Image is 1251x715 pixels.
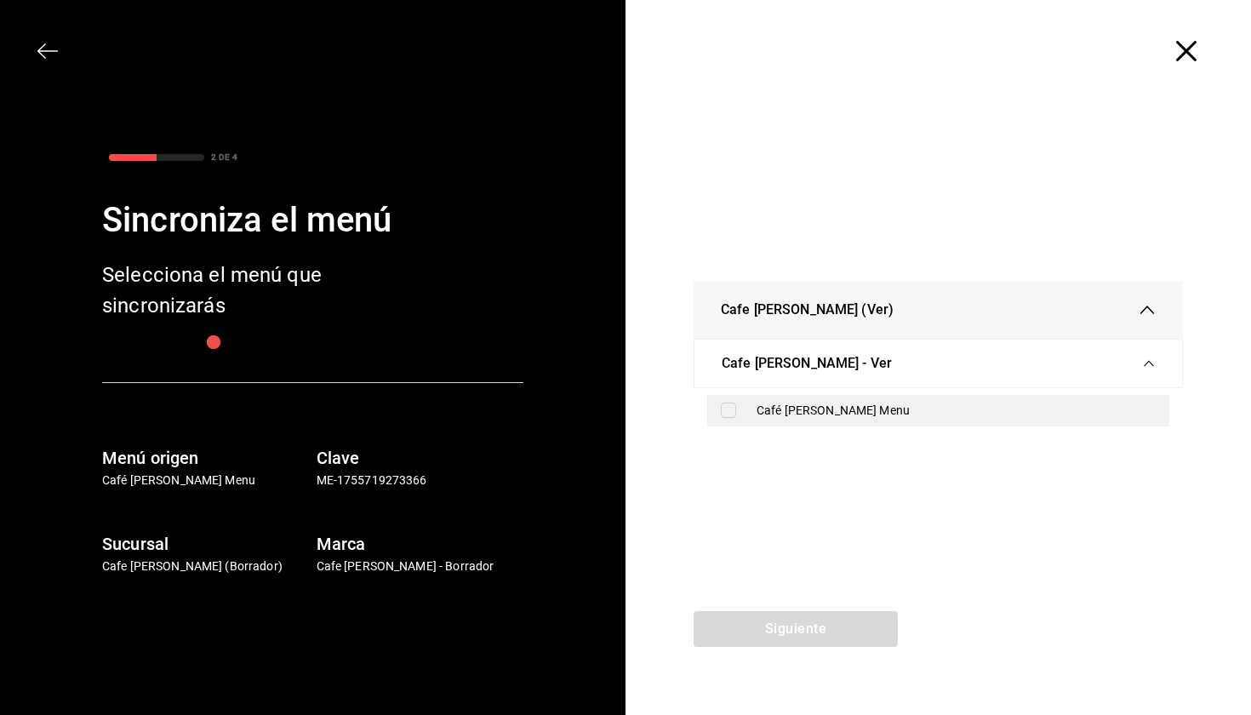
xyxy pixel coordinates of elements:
[317,472,524,489] p: ME-1755719273366
[102,444,310,472] h6: Menú origen
[102,558,310,575] p: Cafe [PERSON_NAME] (Borrador)
[102,260,374,321] div: Selecciona el menú que sincronizarás
[317,558,524,575] p: Cafe [PERSON_NAME] - Borrador
[317,444,524,472] h6: Clave
[102,530,310,558] h6: Sucursal
[102,472,310,489] p: Café [PERSON_NAME] Menu
[722,353,892,374] span: Cafe [PERSON_NAME] - Ver
[721,300,894,320] span: Cafe [PERSON_NAME] (Ver)
[211,151,237,163] div: 2 DE 4
[102,195,523,246] div: Sincroniza el menú
[317,530,524,558] h6: Marca
[757,402,1156,420] div: Café [PERSON_NAME] Menu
